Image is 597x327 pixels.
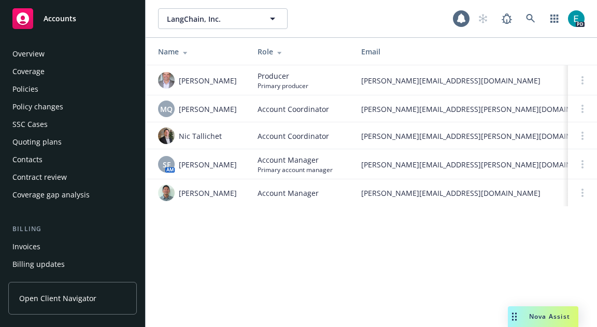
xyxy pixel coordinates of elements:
a: Search [520,8,541,29]
div: Billing [8,224,137,234]
img: photo [158,72,175,89]
img: photo [568,10,585,27]
button: Nova Assist [508,306,578,327]
div: Policy changes [12,98,63,115]
a: Coverage [8,63,137,80]
a: Quoting plans [8,134,137,150]
div: Role [258,46,345,57]
a: Invoices [8,238,137,255]
div: Contacts [12,151,42,168]
a: Contacts [8,151,137,168]
span: Account Manager [258,154,333,165]
span: MQ [160,104,173,115]
a: SSC Cases [8,116,137,133]
div: Overview [12,46,45,62]
a: Policy changes [8,98,137,115]
a: Overview [8,46,137,62]
span: LangChain, Inc. [167,13,257,24]
span: Accounts [44,15,76,23]
div: Policies [12,81,38,97]
span: Producer [258,70,308,81]
span: Nic Tallichet [179,131,222,141]
span: [PERSON_NAME] [179,75,237,86]
div: Name [158,46,241,57]
span: [PERSON_NAME] [179,159,237,170]
img: photo [158,184,175,201]
div: SSC Cases [12,116,48,133]
a: Switch app [544,8,565,29]
span: Account Coordinator [258,131,329,141]
img: photo [158,127,175,144]
button: LangChain, Inc. [158,8,288,29]
a: Accounts [8,4,137,33]
span: Primary account manager [258,165,333,174]
span: [PERSON_NAME] [179,104,237,115]
a: Billing updates [8,256,137,273]
a: Contract review [8,169,137,186]
span: [PERSON_NAME] [179,188,237,198]
div: Drag to move [508,306,521,327]
span: SF [163,159,170,170]
a: Start snowing [473,8,493,29]
a: Report a Bug [496,8,517,29]
span: Open Client Navigator [19,293,96,304]
div: Coverage gap analysis [12,187,90,203]
span: Primary producer [258,81,308,90]
a: Coverage gap analysis [8,187,137,203]
span: Account Coordinator [258,104,329,115]
div: Invoices [12,238,40,255]
span: Account Manager [258,188,319,198]
div: Quoting plans [12,134,62,150]
span: Nova Assist [529,312,570,321]
div: Billing updates [12,256,65,273]
div: Contract review [12,169,67,186]
div: Coverage [12,63,45,80]
a: Policies [8,81,137,97]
